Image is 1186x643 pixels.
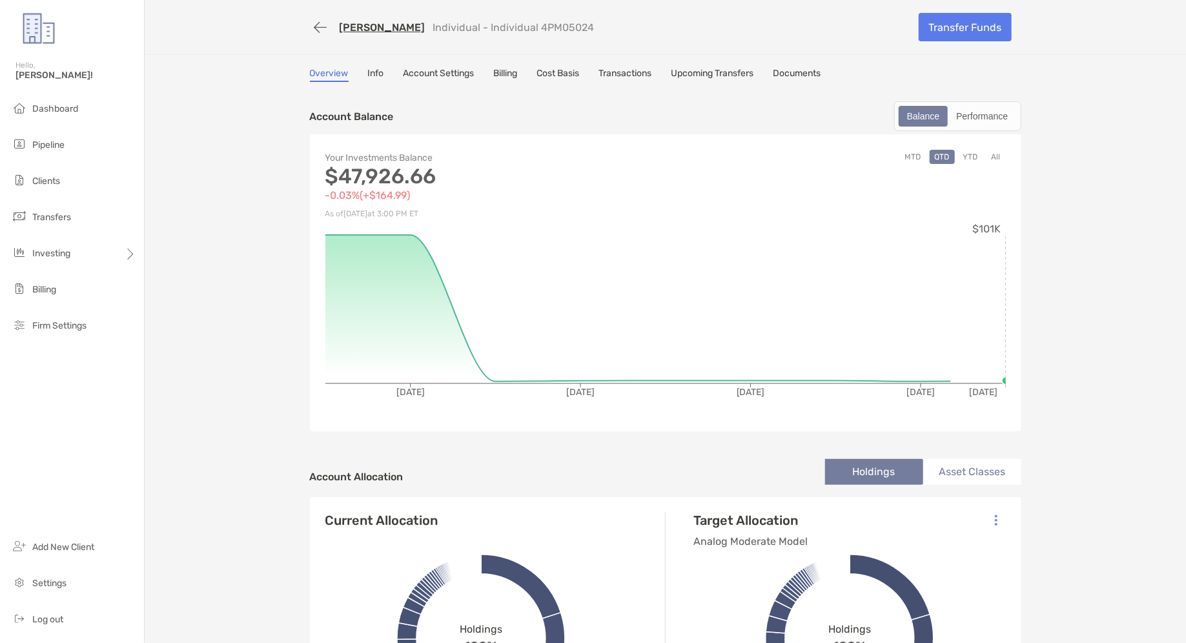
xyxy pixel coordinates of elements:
tspan: $101K [972,223,1001,235]
a: Cost Basis [537,68,580,82]
p: As of [DATE] at 3:00 PM ET [325,206,666,222]
img: settings icon [12,575,27,590]
img: investing icon [12,245,27,260]
button: YTD [958,150,983,164]
span: Settings [32,578,66,589]
tspan: [DATE] [396,387,424,398]
span: Investing [32,248,70,259]
span: Add New Client [32,542,94,553]
a: Billing [494,68,518,82]
button: QTD [930,150,955,164]
img: Zoe Logo [15,5,62,52]
p: Analog Moderate Model [694,533,808,549]
li: Asset Classes [923,459,1021,485]
a: Documents [773,68,821,82]
img: billing icon [12,281,27,296]
p: Individual - Individual 4PM05024 [433,21,595,34]
span: [PERSON_NAME]! [15,70,136,81]
tspan: [DATE] [906,387,935,398]
p: -0.03% ( +$164.99 ) [325,187,666,203]
tspan: [DATE] [968,387,997,398]
tspan: [DATE] [566,387,595,398]
img: firm-settings icon [12,317,27,332]
img: clients icon [12,172,27,188]
div: segmented control [894,101,1021,131]
span: Transfers [32,212,71,223]
a: Transfer Funds [919,13,1012,41]
span: Firm Settings [32,320,87,331]
h4: Current Allocation [325,513,438,528]
p: Account Balance [310,108,394,125]
span: Holdings [460,623,502,635]
span: Holdings [828,623,871,635]
img: dashboard icon [12,100,27,116]
button: MTD [900,150,926,164]
h4: Target Allocation [694,513,808,528]
img: transfers icon [12,209,27,224]
span: Billing [32,284,56,295]
a: Overview [310,68,349,82]
p: Your Investments Balance [325,150,666,166]
li: Holdings [825,459,923,485]
a: Account Settings [404,68,475,82]
span: Dashboard [32,103,78,114]
img: Icon List Menu [995,515,997,526]
div: Performance [949,107,1015,125]
div: Balance [900,107,947,125]
img: add_new_client icon [12,538,27,554]
button: All [987,150,1006,164]
h4: Account Allocation [310,471,404,483]
img: pipeline icon [12,136,27,152]
a: [PERSON_NAME] [340,21,425,34]
a: Transactions [599,68,652,82]
img: logout icon [12,611,27,626]
a: Info [368,68,384,82]
span: Pipeline [32,139,65,150]
tspan: [DATE] [736,387,764,398]
span: Clients [32,176,60,187]
p: $47,926.66 [325,168,666,185]
a: Upcoming Transfers [671,68,754,82]
span: Log out [32,614,63,625]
